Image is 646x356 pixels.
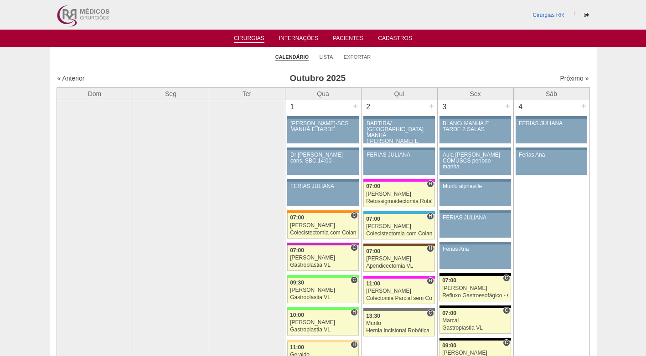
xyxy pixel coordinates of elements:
[363,179,434,182] div: Key: Pro Matre
[442,293,508,299] div: Refluxo Gastroesofágico - Cirurgia VL
[285,87,361,100] th: Qua
[290,152,356,164] div: Dr [PERSON_NAME] cons. SBC 14:00
[351,100,359,112] div: +
[443,215,508,221] div: FERIAS JULIANA
[439,147,511,150] div: Key: Aviso
[363,119,434,143] a: BARTIRA/ [GEOGRAPHIC_DATA] MANHÃ ([PERSON_NAME] E ANA)/ SANTA JOANA -TARDE
[366,216,380,222] span: 07:00
[367,121,432,157] div: BARTIRA/ [GEOGRAPHIC_DATA] MANHÃ ([PERSON_NAME] E ANA)/ SANTA JOANA -TARDE
[287,179,358,182] div: Key: Aviso
[363,116,434,119] div: Key: Aviso
[516,150,587,175] a: Ferias Ana
[439,213,511,238] a: FERIAS JULIANA
[516,116,587,119] div: Key: Aviso
[287,307,358,310] div: Key: Brasil
[363,182,434,207] a: H 07:00 [PERSON_NAME] Retossigmoidectomia Robótica
[514,100,528,114] div: 4
[133,87,209,100] th: Seg
[442,310,456,316] span: 07:00
[362,100,376,114] div: 2
[234,35,264,43] a: Cirurgias
[351,309,357,316] span: Hospital
[366,263,432,269] div: Apendicectomia VL
[290,247,304,254] span: 07:00
[439,305,511,308] div: Key: Blanc
[320,54,333,60] a: Lista
[519,152,584,158] div: Ferias Ana
[363,211,434,214] div: Key: Neomater
[363,276,434,279] div: Key: Pro Matre
[366,295,432,301] div: Colectomia Parcial sem Colostomia VL
[378,35,412,44] a: Cadastros
[275,54,309,61] a: Calendário
[287,278,358,303] a: C 09:30 [PERSON_NAME] Gastroplastia VL
[287,150,358,175] a: Dr [PERSON_NAME] cons. SBC 14:00
[363,244,434,246] div: Key: Santa Joana
[209,87,285,100] th: Ter
[366,248,380,254] span: 07:00
[442,342,456,349] span: 09:00
[427,310,434,317] span: Consultório
[363,214,434,239] a: H 07:00 [PERSON_NAME] Colecistectomia com Colangiografia VL
[584,12,589,18] i: Sair
[290,287,356,293] div: [PERSON_NAME]
[366,288,432,294] div: [PERSON_NAME]
[366,224,432,229] div: [PERSON_NAME]
[443,152,508,170] div: Aula [PERSON_NAME] COMUSCS período manha
[287,213,358,239] a: C 07:00 [PERSON_NAME] Colecistectomia com Colangiografia VL
[439,273,511,276] div: Key: Blanc
[290,327,356,333] div: Gastroplastia VL
[516,119,587,143] a: FERIAS JULIANA
[363,308,434,311] div: Key: Santa Catarina
[290,262,356,268] div: Gastroplastia VL
[290,344,304,351] span: 11:00
[366,231,432,237] div: Colecistectomia com Colangiografia VL
[439,119,511,143] a: BLANC/ MANHÃ E TARDE 2 SALAS
[290,214,304,221] span: 07:00
[442,318,508,324] div: Marcal
[439,116,511,119] div: Key: Aviso
[439,244,511,269] a: Ferias Ana
[287,340,358,342] div: Key: Bartira
[185,72,450,85] h3: Outubro 2025
[513,87,589,100] th: Sáb
[351,276,357,284] span: Consultório
[442,277,456,284] span: 07:00
[438,100,452,114] div: 3
[442,325,508,331] div: Gastroplastia VL
[437,87,513,100] th: Sex
[290,312,304,318] span: 10:00
[503,275,510,282] span: Consultório
[361,87,437,100] th: Qui
[287,310,358,336] a: H 10:00 [PERSON_NAME] Gastroplastia VL
[366,256,432,262] div: [PERSON_NAME]
[279,35,319,44] a: Internações
[290,255,356,261] div: [PERSON_NAME]
[439,210,511,213] div: Key: Aviso
[290,295,356,300] div: Gastroplastia VL
[351,212,357,219] span: Consultório
[366,191,432,197] div: [PERSON_NAME]
[57,75,85,82] a: « Anterior
[363,246,434,272] a: H 07:00 [PERSON_NAME] Apendicectomia VL
[290,230,356,236] div: Colecistectomia com Colangiografia VL
[363,279,434,304] a: H 11:00 [PERSON_NAME] Colectomia Parcial sem Colostomia VL
[363,150,434,175] a: FERIAS JULIANA
[366,280,380,287] span: 11:00
[439,242,511,244] div: Key: Aviso
[439,276,511,301] a: C 07:00 [PERSON_NAME] Refluxo Gastroesofágico - Cirurgia VL
[366,183,380,189] span: 07:00
[443,246,508,252] div: Ferias Ana
[427,213,434,220] span: Hospital
[287,275,358,278] div: Key: Brasil
[57,87,133,100] th: Dom
[290,320,356,325] div: [PERSON_NAME]
[366,320,432,326] div: Murilo
[287,119,358,143] a: [PERSON_NAME]-SCS MANHÃ E TARDE
[560,75,589,82] a: Próximo »
[287,245,358,271] a: C 07:00 [PERSON_NAME] Gastroplastia VL
[443,183,508,189] div: Murilo alphaville
[442,350,508,356] div: [PERSON_NAME]
[519,121,584,127] div: FERIAS JULIANA
[287,116,358,119] div: Key: Aviso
